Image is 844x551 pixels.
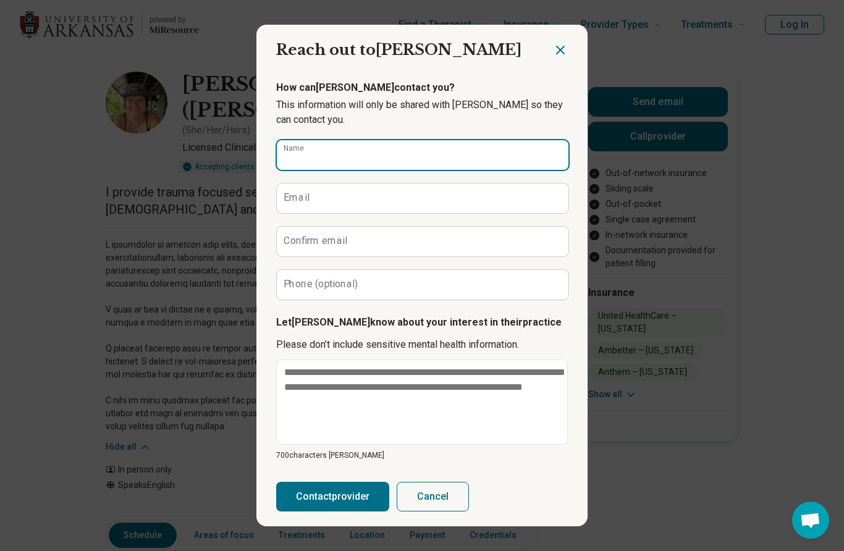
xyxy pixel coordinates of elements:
label: Confirm email [284,236,347,246]
p: Let [PERSON_NAME] know about your interest in their practice [276,315,568,330]
label: Name [284,145,304,152]
p: How can [PERSON_NAME] contact you? [276,80,568,95]
button: Cancel [397,482,469,511]
p: Please don’t include sensitive mental health information. [276,337,568,352]
button: Close dialog [553,43,568,57]
label: Phone (optional) [284,279,358,289]
p: This information will only be shared with [PERSON_NAME] so they can contact you. [276,98,568,127]
button: Contactprovider [276,482,389,511]
span: Reach out to [PERSON_NAME] [276,41,521,59]
p: 700 characters [PERSON_NAME] [276,450,568,461]
label: Email [284,193,310,203]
